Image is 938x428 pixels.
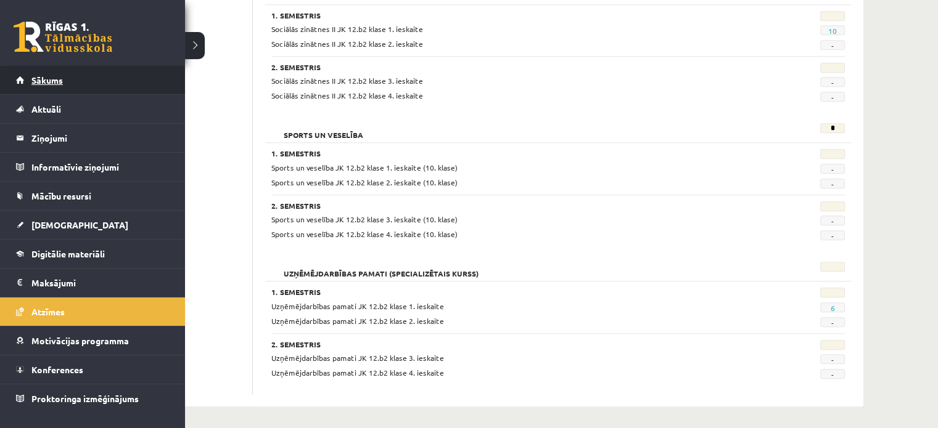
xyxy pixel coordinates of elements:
[271,24,423,34] span: Sociālās zinātnes II JK 12.b2 klase 1. ieskaite
[820,216,845,225] span: -
[16,297,170,326] a: Atzīmes
[16,182,170,210] a: Mācību resursi
[271,76,423,86] span: Sociālās zinātnes II JK 12.b2 klase 3. ieskaite
[271,63,746,71] h3: 2. Semestris
[271,288,746,296] h3: 1. Semestris
[16,95,170,123] a: Aktuāli
[271,353,444,363] span: Uzņēmējdarbības pamati JK 12.b2 klase 3. ieskaite
[16,384,170,413] a: Proktoringa izmēģinājums
[271,229,458,239] span: Sports un veselība JK 12.b2 klase 4. ieskaite (10. klase)
[820,40,845,50] span: -
[820,92,845,102] span: -
[16,66,170,94] a: Sākums
[820,369,845,379] span: -
[820,230,845,240] span: -
[271,163,458,172] span: Sports un veselība JK 12.b2 klase 1. ieskaite (10. klase)
[828,26,837,36] a: 10
[31,103,61,115] span: Aktuāli
[31,75,63,86] span: Sākums
[820,179,845,188] span: -
[271,262,491,274] h2: Uzņēmējdarbības pamati (Specializētais kurss)
[31,153,170,181] legend: Informatīvie ziņojumi
[820,164,845,174] span: -
[16,326,170,355] a: Motivācijas programma
[271,91,423,100] span: Sociālās zinātnes II JK 12.b2 klase 4. ieskaite
[16,153,170,181] a: Informatīvie ziņojumi
[31,248,105,259] span: Digitālie materiāli
[271,123,376,135] h2: Sports un veselība
[16,355,170,384] a: Konferences
[16,124,170,152] a: Ziņojumi
[271,177,458,187] span: Sports un veselība JK 12.b2 klase 2. ieskaite (10. klase)
[31,219,128,230] span: [DEMOGRAPHIC_DATA]
[16,269,170,297] a: Maksājumi
[31,269,170,297] legend: Maksājumi
[271,149,746,158] h3: 1. Semestris
[830,303,834,313] a: 6
[31,364,83,375] span: Konferences
[16,240,170,268] a: Digitālie materiāli
[271,316,444,326] span: Uzņēmējdarbības pamati JK 12.b2 klase 2. ieskaite
[16,211,170,239] a: [DEMOGRAPHIC_DATA]
[14,22,112,52] a: Rīgas 1. Tālmācības vidusskola
[271,11,746,20] h3: 1. Semestris
[271,39,423,49] span: Sociālās zinātnes II JK 12.b2 klase 2. ieskaite
[31,306,65,317] span: Atzīmes
[31,124,170,152] legend: Ziņojumi
[820,354,845,364] span: -
[271,340,746,349] h3: 2. Semestris
[31,335,129,346] span: Motivācijas programma
[271,201,746,210] h3: 2. Semestris
[271,368,444,378] span: Uzņēmējdarbības pamati JK 12.b2 klase 4. ieskaite
[820,317,845,327] span: -
[271,214,458,224] span: Sports un veselība JK 12.b2 klase 3. ieskaite (10. klase)
[31,393,139,404] span: Proktoringa izmēģinājums
[271,301,444,311] span: Uzņēmējdarbības pamati JK 12.b2 klase 1. ieskaite
[820,77,845,87] span: -
[31,190,91,201] span: Mācību resursi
